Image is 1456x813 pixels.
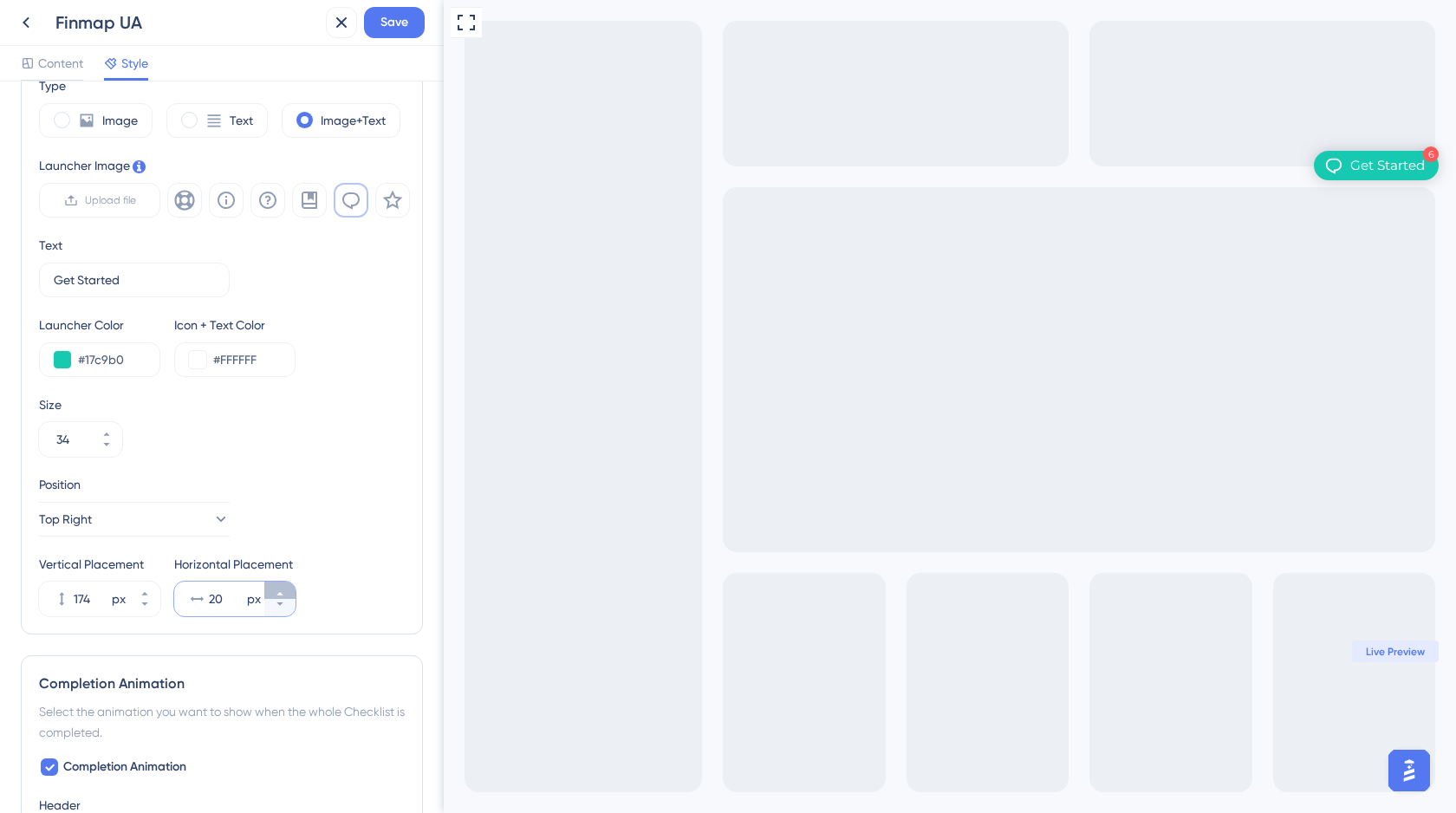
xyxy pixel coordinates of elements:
div: Anna says… [14,8,333,110]
div: Hi, could you please let us know if we need to make any changes on our side to enable this onboar... [76,18,319,86]
div: Hi [PERSON_NAME],No, you don't have to do anything to enable the mobile responsiveness.Here are s... [14,110,284,697]
button: Save [364,7,425,38]
div: Launcher Color [39,315,160,335]
button: Gif picker [82,568,96,582]
span: Upload file [85,193,136,207]
span: Save [380,12,408,33]
div: Finmap UA [55,10,319,35]
div: Open Get Started checklist, remaining modules: 6 [870,151,995,180]
div: Hi [PERSON_NAME], No, you don't have to do anything to enable the mobile responsiveness. Here are... [28,120,270,273]
li: Also, your development team must identify if the current end-user is coming from a desktop or mob... [41,427,270,524]
div: Select the animation you want to show when the whole Checklist is completed. [39,701,405,743]
div: Get Started [907,157,981,174]
div: Text [39,235,62,256]
div: 6 [979,146,995,162]
button: Send a message… [297,561,325,589]
button: px [129,582,160,599]
button: Start recording [110,568,124,582]
div: px [247,589,261,609]
span: Content [38,53,83,74]
li: We suggest duplicating the onboarding materials you'll be using for mobile and applying a fixed w... [41,310,270,423]
span: Completion Animation [63,757,186,777]
div: Close [304,7,335,38]
a: here [72,509,100,523]
li: Once you have the user attributes, you can create specific user segments for desktop and mobile, ... [41,529,270,593]
button: Upload attachment [27,568,41,582]
p: Active 1h ago [84,22,161,39]
div: Icon + Text Color [174,315,296,335]
button: Top Right [39,502,230,537]
input: Get Started [54,270,215,289]
button: go back [11,7,44,40]
button: Home [271,7,304,40]
span: Live Preview [922,645,981,659]
span: Style [121,53,148,74]
button: px [264,582,296,599]
h1: Simay [84,9,126,22]
li: At the moment, it works better with Guides and Hotspots [41,273,270,305]
div: Horizontal Placement [174,554,296,575]
div: Completion Animation [39,673,405,694]
button: px [129,599,160,616]
label: Text [230,110,253,131]
div: Launcher Image [39,155,410,176]
button: Emoji picker [55,568,68,582]
span: Top Right [39,509,92,530]
div: Simay says… [14,110,333,735]
iframe: UserGuiding AI Assistant Launcher [1383,745,1435,797]
input: px [74,589,108,609]
div: Hi, could you please let us know if we need to make any changes on our side to enable this onboar... [62,8,333,96]
div: Type [39,75,405,96]
div: Position [39,474,230,495]
textarea: Message… [15,531,332,561]
div: px [112,589,126,609]
button: px [264,599,296,616]
input: px [209,589,244,609]
div: Size [39,394,405,415]
label: Image [102,110,138,131]
label: Image+Text [321,110,386,131]
img: Profile image for Simay [49,10,77,37]
div: Vertical Placement [39,554,160,575]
